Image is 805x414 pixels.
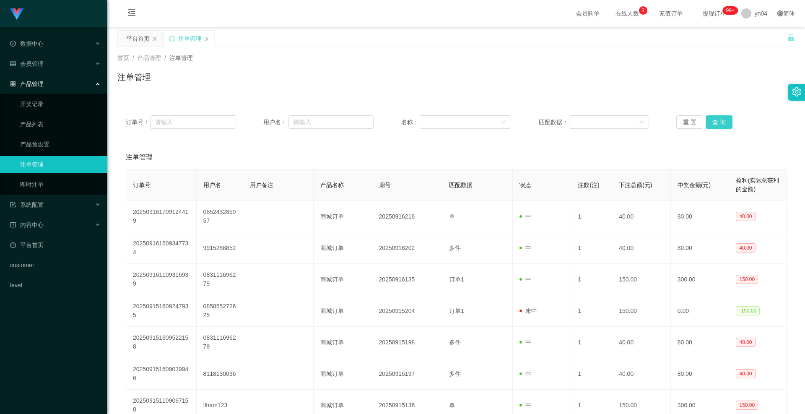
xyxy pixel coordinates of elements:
[10,81,16,87] i: 图标: appstore-o
[10,201,44,208] span: 系统配置
[571,295,612,327] td: 1
[10,81,44,87] span: 产品管理
[197,232,244,264] td: 9915288852
[706,115,732,129] button: 查 询
[117,0,146,27] i: 图标: menu-fold
[197,201,244,232] td: 085243285957
[519,370,531,377] span: 中
[612,232,671,264] td: 40.00
[671,232,730,264] td: 80.00
[612,295,671,327] td: 150.00
[10,8,23,20] img: logo.9652507e.png
[736,243,755,253] span: 40.00
[126,31,150,47] div: 平台首页
[676,115,703,129] button: 重 置
[150,115,236,129] input: 请输入
[519,276,531,283] span: 中
[10,41,16,47] i: 图标: check-circle-o
[314,327,372,358] td: 商城订单
[379,182,391,188] span: 期号
[126,232,197,264] td: 202509161609347734
[20,96,101,112] a: 开奖记录
[501,120,506,125] i: 图标: down
[169,36,175,42] i: 图标: sync
[132,55,134,61] span: /
[126,295,197,327] td: 202509151609247935
[736,275,758,284] span: 150.00
[288,115,374,129] input: 请输入
[126,264,197,295] td: 202509161109316939
[449,370,461,377] span: 多件
[736,306,760,315] span: -150.00
[619,182,652,188] span: 下注总额(元)
[126,118,150,127] span: 订单号：
[164,55,166,61] span: /
[20,116,101,133] a: 产品列表
[20,176,101,193] a: 即时注单
[736,338,755,347] span: 40.00
[449,307,464,314] span: 订单1
[372,358,443,390] td: 20250915197
[519,307,537,314] span: 未中
[20,156,101,173] a: 注单管理
[519,339,531,346] span: 中
[178,31,202,47] div: 注单管理
[449,245,461,251] span: 多件
[736,401,758,410] span: 150.00
[197,295,244,327] td: 085855272625
[655,10,687,16] span: 充值订单
[449,182,473,188] span: 匹配数据
[372,295,443,327] td: 20250915204
[133,182,151,188] span: 订单号
[671,264,730,295] td: 300.00
[10,221,44,228] span: 内容中心
[10,60,44,67] span: 会员管理
[449,339,461,346] span: 多件
[126,358,197,390] td: 202509151609039946
[641,6,644,15] p: 3
[372,327,443,358] td: 20250915198
[671,327,730,358] td: 80.00
[126,201,197,232] td: 202509161709124419
[152,36,157,42] i: 图标: close
[169,55,193,61] span: 注单管理
[519,213,531,220] span: 中
[736,177,779,193] span: 盈利(实际总获利的金额)
[671,295,730,327] td: 0.00
[10,202,16,208] i: 图标: form
[372,264,443,295] td: 20250916135
[314,295,372,327] td: 商城订单
[197,358,244,390] td: 8118130036
[372,201,443,232] td: 20250916216
[722,6,737,15] sup: 303
[611,10,643,16] span: 在线人数
[314,358,372,390] td: 商城订单
[10,277,101,294] a: level
[117,71,151,83] h1: 注单管理
[671,358,730,390] td: 80.00
[671,201,730,232] td: 80.00
[197,264,244,295] td: 083111696279
[449,402,455,409] span: 单
[736,369,755,378] span: 40.00
[792,87,801,96] i: 图标: setting
[612,264,671,295] td: 150.00
[10,257,101,273] a: customer
[320,182,344,188] span: 产品名称
[571,264,612,295] td: 1
[117,55,129,61] span: 首页
[449,213,455,220] span: 单
[519,245,531,251] span: 中
[678,182,711,188] span: 中奖金额(元)
[263,118,288,127] span: 用户名：
[126,327,197,358] td: 202509151609522158
[138,55,161,61] span: 产品管理
[519,182,531,188] span: 状态
[20,136,101,153] a: 产品预设置
[612,327,671,358] td: 40.00
[777,10,783,16] i: 图标: global
[401,118,420,127] span: 名称：
[10,61,16,67] i: 图标: table
[639,120,644,125] i: 图标: down
[571,327,612,358] td: 1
